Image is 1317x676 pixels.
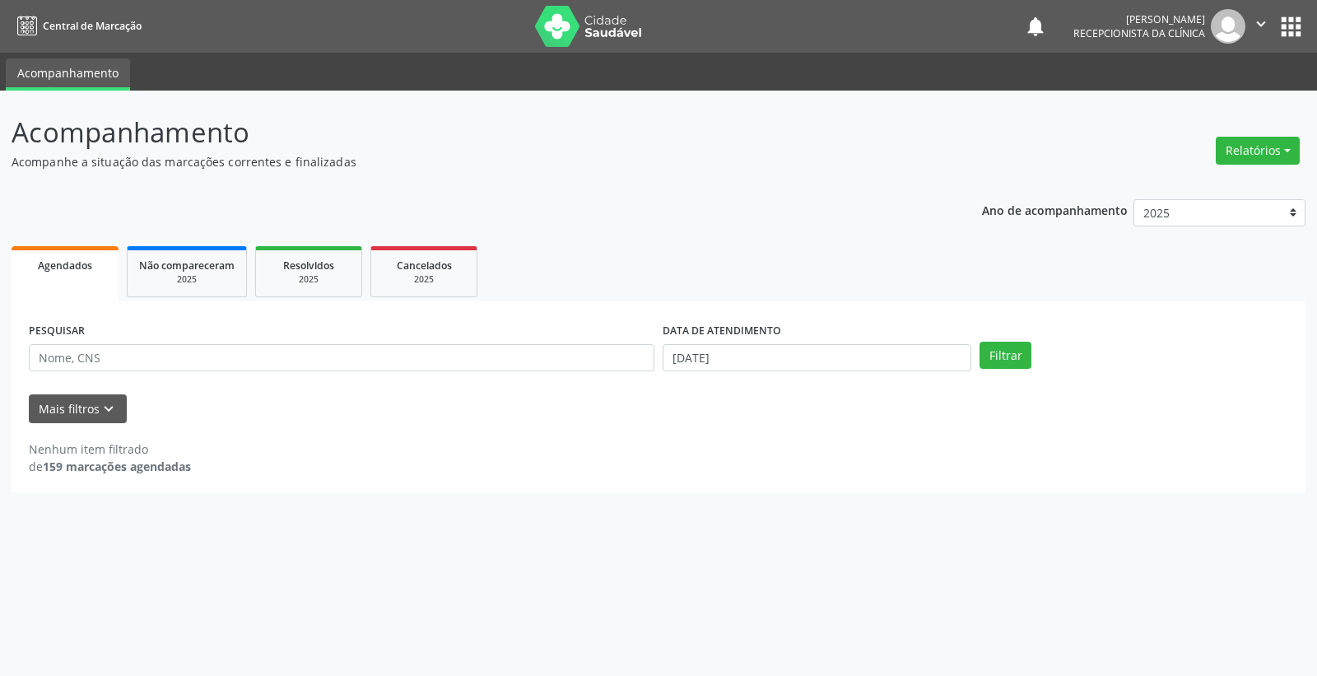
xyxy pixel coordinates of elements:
div: 2025 [139,273,235,286]
button:  [1245,9,1277,44]
span: Cancelados [397,259,452,273]
p: Acompanhamento [12,112,917,153]
p: Acompanhe a situação das marcações correntes e finalizadas [12,153,917,170]
div: 2025 [268,273,350,286]
a: Central de Marcação [12,12,142,40]
strong: 159 marcações agendadas [43,459,191,474]
div: 2025 [383,273,465,286]
input: Nome, CNS [29,344,654,372]
button: apps [1277,12,1305,41]
input: Selecione um intervalo [663,344,971,372]
span: Central de Marcação [43,19,142,33]
a: Acompanhamento [6,58,130,91]
span: Não compareceram [139,259,235,273]
button: Mais filtroskeyboard_arrow_down [29,394,127,423]
img: img [1211,9,1245,44]
button: notifications [1024,15,1047,38]
label: PESQUISAR [29,319,85,344]
button: Filtrar [980,342,1031,370]
button: Relatórios [1216,137,1300,165]
div: [PERSON_NAME] [1073,12,1205,26]
span: Agendados [38,259,92,273]
span: Recepcionista da clínica [1073,26,1205,40]
i:  [1252,15,1270,33]
label: DATA DE ATENDIMENTO [663,319,781,344]
div: Nenhum item filtrado [29,441,191,458]
div: de [29,458,191,475]
p: Ano de acompanhamento [982,199,1128,220]
span: Resolvidos [283,259,334,273]
i: keyboard_arrow_down [100,400,118,418]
